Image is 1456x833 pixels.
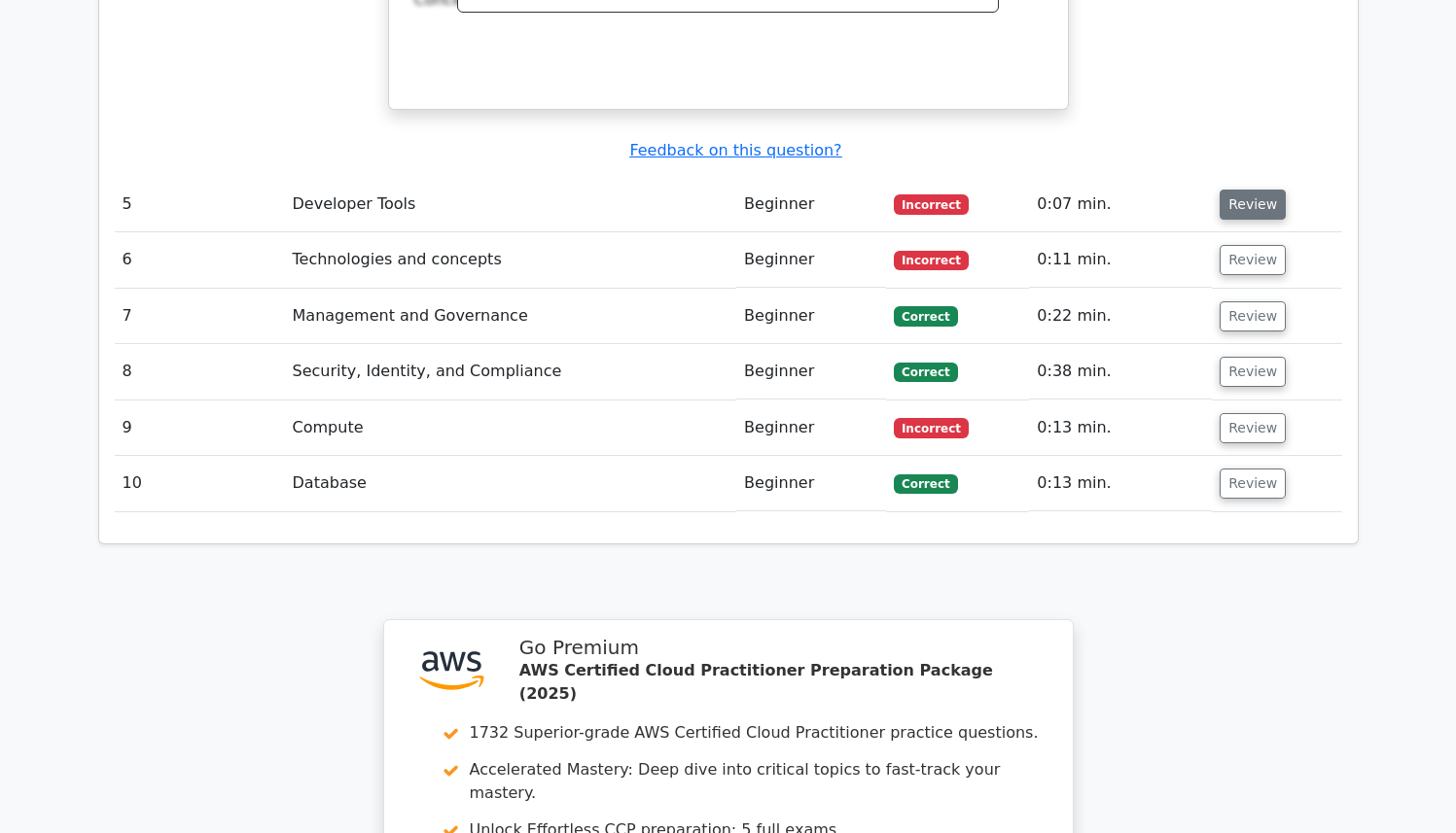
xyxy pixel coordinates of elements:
td: Beginner [736,289,886,344]
td: 8 [115,344,285,399]
td: Security, Identity, and Compliance [285,344,737,399]
td: Compute [285,400,737,456]
td: 0:22 min. [1029,289,1212,344]
td: Beginner [736,344,886,399]
td: Developer Tools [285,177,737,232]
button: Review [1220,469,1286,499]
button: Review [1220,245,1286,275]
td: 10 [115,456,285,511]
td: 7 [115,289,285,344]
td: 0:11 min. [1029,232,1212,288]
td: Beginner [736,177,886,232]
td: 5 [115,177,285,232]
button: Review [1220,190,1286,220]
button: Review [1220,413,1286,443]
td: 0:38 min. [1029,344,1212,399]
button: Review [1220,301,1286,331]
td: Database [285,456,737,511]
button: Review [1220,357,1286,387]
td: Beginner [736,400,886,456]
td: Beginner [736,232,886,288]
td: 0:13 min. [1029,456,1212,511]
td: 6 [115,232,285,288]
a: Feedback on this question? [629,141,841,159]
td: Beginner [736,456,886,511]
td: Technologies and concepts [285,232,737,288]
span: Correct [894,474,957,494]
span: Incorrect [894,418,969,437]
td: Management and Governance [285,289,737,344]
span: Correct [894,363,957,382]
span: Correct [894,306,957,326]
td: 9 [115,400,285,456]
span: Incorrect [894,251,969,270]
span: Incorrect [894,194,969,214]
td: 0:13 min. [1029,400,1212,456]
td: 0:07 min. [1029,177,1212,232]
